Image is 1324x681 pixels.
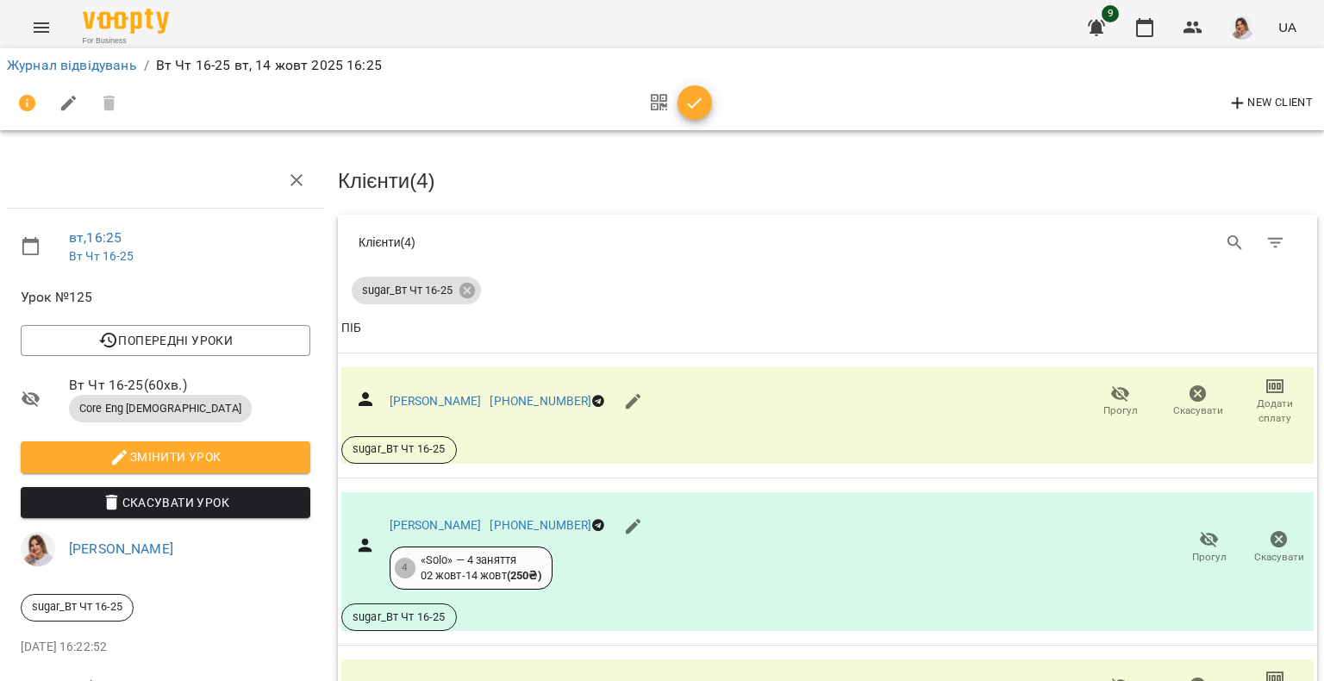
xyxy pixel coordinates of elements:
img: d332a1c3318355be326c790ed3ba89f4.jpg [21,532,55,566]
a: Журнал відвідувань [7,57,137,73]
span: sugar_Вт Чт 16-25 [342,441,456,457]
span: Прогул [1103,403,1138,418]
p: [DATE] 16:22:52 [21,639,310,656]
nav: breadcrumb [7,55,1317,76]
button: Прогул [1082,378,1159,426]
div: sugar_Вт Чт 16-25 [21,594,134,622]
div: ПІБ [341,318,361,339]
a: [PERSON_NAME] [69,540,173,557]
span: Прогул [1192,550,1227,565]
span: 9 [1102,5,1119,22]
span: Попередні уроки [34,330,297,351]
span: sugar_Вт Чт 16-25 [342,609,456,625]
h3: Клієнти ( 4 ) [338,170,1317,192]
span: Скасувати Урок [34,492,297,513]
span: Скасувати [1173,403,1223,418]
button: Змінити урок [21,441,310,472]
b: ( 250 ₴ ) [507,569,541,582]
div: Sort [341,318,361,339]
span: New Client [1227,93,1313,114]
a: Вт Чт 16-25 [69,249,134,263]
button: Попередні уроки [21,325,310,356]
button: New Client [1223,90,1317,117]
a: [PHONE_NUMBER] [490,518,591,532]
span: Змінити урок [34,447,297,467]
button: Прогул [1174,523,1244,572]
img: d332a1c3318355be326c790ed3ba89f4.jpg [1230,16,1254,40]
span: Урок №125 [21,287,310,308]
div: «Solo» — 4 заняття 02 жовт - 14 жовт [421,553,541,584]
span: sugar_Вт Чт 16-25 [352,283,463,298]
li: / [144,55,149,76]
button: Скасувати [1244,523,1314,572]
a: [PERSON_NAME] [390,518,482,532]
div: Клієнти ( 4 ) [359,234,815,251]
a: вт , 16:25 [69,229,122,246]
span: Скасувати [1254,550,1304,565]
div: sugar_Вт Чт 16-25 [352,277,481,304]
div: 4 [395,558,415,578]
a: [PHONE_NUMBER] [490,394,591,408]
button: Фільтр [1255,222,1296,264]
img: Voopty Logo [83,9,169,34]
span: ПІБ [341,318,1314,339]
span: For Business [83,35,169,47]
button: Search [1215,222,1256,264]
button: Додати сплату [1236,378,1314,426]
button: Скасувати [1159,378,1237,426]
div: Table Toolbar [338,215,1317,270]
button: Menu [21,7,62,48]
span: Core Eng [DEMOGRAPHIC_DATA] [69,401,252,416]
span: UA [1278,18,1296,36]
span: sugar_Вт Чт 16-25 [22,599,133,615]
button: Скасувати Урок [21,487,310,518]
p: Вт Чт 16-25 вт, 14 жовт 2025 16:25 [156,55,382,76]
span: Вт Чт 16-25 ( 60 хв. ) [69,375,310,396]
a: [PERSON_NAME] [390,394,482,408]
span: Додати сплату [1246,397,1303,426]
button: UA [1271,11,1303,43]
